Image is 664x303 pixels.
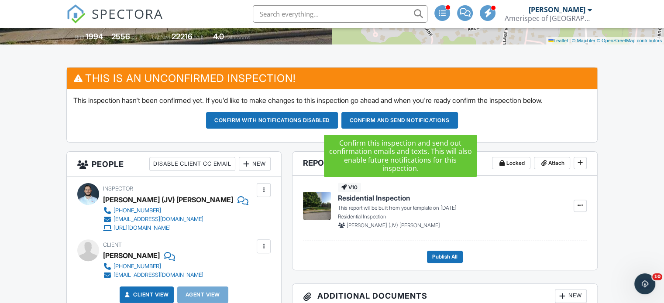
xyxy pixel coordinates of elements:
div: [EMAIL_ADDRESS][DOMAIN_NAME] [114,216,203,223]
div: [URL][DOMAIN_NAME] [114,225,171,232]
div: [PHONE_NUMBER] [114,207,161,214]
h3: This is an Unconfirmed Inspection! [67,68,597,89]
img: The Best Home Inspection Software - Spectora [66,4,86,24]
div: 2556 [111,32,130,41]
div: Amerispec of Middle Tennessee [505,14,592,23]
span: SPECTORA [92,4,163,23]
div: Disable Client CC Email [149,157,235,171]
a: Client View [123,290,169,299]
a: SPECTORA [66,12,163,30]
div: [PHONE_NUMBER] [114,263,161,270]
a: © MapTiler [572,38,595,43]
span: Client [103,242,122,248]
iframe: Intercom live chat [634,273,655,294]
h3: People [67,152,281,177]
a: Leaflet [548,38,568,43]
a: [URL][DOMAIN_NAME] [103,224,241,232]
div: 22216 [172,32,193,41]
span: 10 [652,273,662,280]
div: [PERSON_NAME] [103,249,160,262]
span: bathrooms [225,34,250,41]
div: [PERSON_NAME] (JV) [PERSON_NAME] [103,193,233,206]
span: Lot Size [152,34,170,41]
button: Confirm and send notifications [341,112,458,129]
span: sq. ft. [131,34,144,41]
span: Built [75,34,84,41]
a: © OpenStreetMap contributors [597,38,662,43]
div: 4.0 [213,32,224,41]
a: [PHONE_NUMBER] [103,206,241,215]
div: [PERSON_NAME] [529,5,585,14]
a: [EMAIL_ADDRESS][DOMAIN_NAME] [103,215,241,224]
p: This inspection hasn't been confirmed yet. If you'd like to make changes to this inspection go ah... [73,95,591,105]
button: Confirm with notifications disabled [206,112,338,129]
div: New [239,157,271,171]
div: [EMAIL_ADDRESS][DOMAIN_NAME] [114,272,203,279]
span: | [569,38,571,43]
a: [EMAIL_ADDRESS][DOMAIN_NAME] [103,271,203,279]
a: [PHONE_NUMBER] [103,262,203,271]
div: 1994 [86,32,103,41]
input: Search everything... [253,5,427,23]
span: sq.ft. [194,34,205,41]
div: New [555,289,587,303]
span: Inspector [103,185,133,192]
